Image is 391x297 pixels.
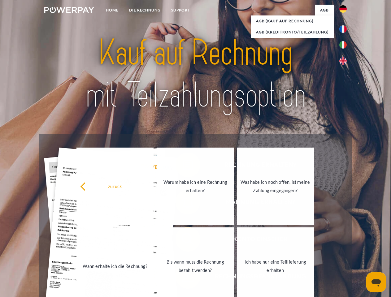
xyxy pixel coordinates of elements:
img: en [339,57,347,65]
div: Wann erhalte ich die Rechnung? [80,262,150,270]
a: DIE RECHNUNG [124,5,166,16]
a: agb [315,5,334,16]
div: Ich habe nur eine Teillieferung erhalten [241,258,310,274]
a: Was habe ich noch offen, ist meine Zahlung eingegangen? [237,148,314,225]
a: AGB (Kauf auf Rechnung) [251,15,334,27]
a: Home [101,5,124,16]
iframe: Schaltfläche zum Öffnen des Messaging-Fensters [366,272,386,292]
a: SUPPORT [166,5,195,16]
a: AGB (Kreditkonto/Teilzahlung) [251,27,334,38]
img: de [339,5,347,13]
img: logo-powerpay-white.svg [44,7,94,13]
img: title-powerpay_de.svg [59,30,332,118]
img: fr [339,25,347,33]
div: Was habe ich noch offen, ist meine Zahlung eingegangen? [241,178,310,195]
div: Warum habe ich eine Rechnung erhalten? [160,178,230,195]
div: zurück [80,182,150,190]
img: it [339,41,347,49]
div: Bis wann muss die Rechnung bezahlt werden? [160,258,230,274]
